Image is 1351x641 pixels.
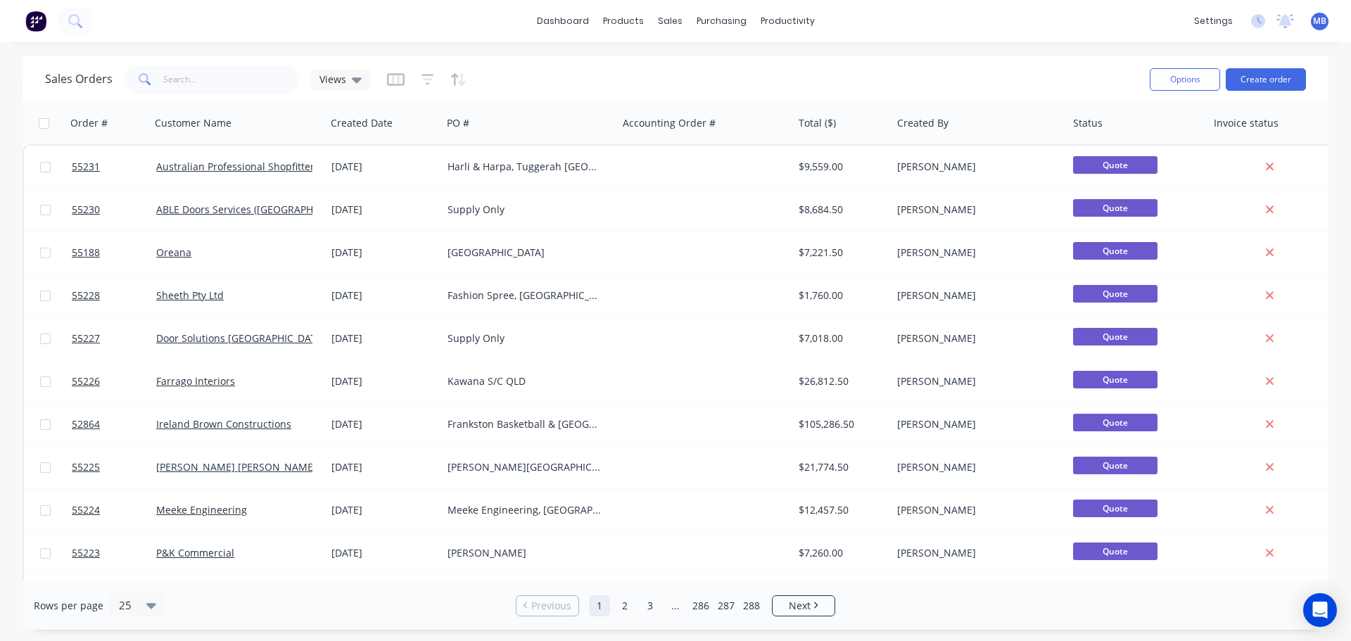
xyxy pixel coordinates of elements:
[897,374,1053,388] div: [PERSON_NAME]
[156,288,224,302] a: Sheeth Pty Ltd
[614,595,635,616] a: Page 2
[897,417,1053,431] div: [PERSON_NAME]
[448,331,604,345] div: Supply Only
[72,203,100,217] span: 55230
[640,595,661,616] a: Page 3
[690,595,711,616] a: Page 286
[897,331,1053,345] div: [PERSON_NAME]
[897,246,1053,260] div: [PERSON_NAME]
[799,160,882,174] div: $9,559.00
[72,546,100,560] span: 55223
[448,246,604,260] div: [GEOGRAPHIC_DATA]
[319,72,346,87] span: Views
[156,503,247,516] a: Meeke Engineering
[1073,328,1157,345] span: Quote
[1073,199,1157,217] span: Quote
[34,599,103,613] span: Rows per page
[1073,414,1157,431] span: Quote
[70,116,108,130] div: Order #
[623,116,716,130] div: Accounting Order #
[897,503,1053,517] div: [PERSON_NAME]
[1073,242,1157,260] span: Quote
[651,11,690,32] div: sales
[516,599,578,613] a: Previous page
[799,374,882,388] div: $26,812.50
[799,417,882,431] div: $105,286.50
[448,288,604,303] div: Fashion Spree, [GEOGRAPHIC_DATA]
[448,417,604,431] div: Frankston Basketball & [GEOGRAPHIC_DATA]
[789,599,811,613] span: Next
[531,599,571,613] span: Previous
[799,331,882,345] div: $7,018.00
[897,546,1053,560] div: [PERSON_NAME]
[331,116,393,130] div: Created Date
[156,331,325,345] a: Door Solutions [GEOGRAPHIC_DATA]
[331,460,436,474] div: [DATE]
[897,116,949,130] div: Created By
[448,374,604,388] div: Kawana S/C QLD
[530,11,596,32] a: dashboard
[1073,116,1103,130] div: Status
[72,417,100,431] span: 52864
[72,189,156,231] a: 55230
[589,595,610,616] a: Page 1 is your current page
[156,417,291,431] a: Ireland Brown Constructions
[897,203,1053,217] div: [PERSON_NAME]
[72,575,156,617] a: 55218
[596,11,651,32] div: products
[799,246,882,260] div: $7,221.50
[72,503,100,517] span: 55224
[163,65,300,94] input: Search...
[448,203,604,217] div: Supply Only
[72,146,156,188] a: 55231
[799,460,882,474] div: $21,774.50
[331,331,436,345] div: [DATE]
[773,599,835,613] a: Next page
[1187,11,1240,32] div: settings
[155,116,231,130] div: Customer Name
[156,160,319,173] a: Australian Professional Shopfitters
[799,203,882,217] div: $8,684.50
[72,331,100,345] span: 55227
[1073,371,1157,388] span: Quote
[331,288,436,303] div: [DATE]
[331,374,436,388] div: [DATE]
[72,231,156,274] a: 55188
[156,246,191,259] a: Oreana
[72,274,156,317] a: 55228
[156,546,234,559] a: P&K Commercial
[448,546,604,560] div: [PERSON_NAME]
[1073,285,1157,303] span: Quote
[156,203,391,216] a: ABLE Doors Services ([GEOGRAPHIC_DATA]) Pty Ltd
[447,116,469,130] div: PO #
[25,11,46,32] img: Factory
[897,460,1053,474] div: [PERSON_NAME]
[331,203,436,217] div: [DATE]
[1150,68,1220,91] button: Options
[331,246,436,260] div: [DATE]
[799,503,882,517] div: $12,457.50
[331,546,436,560] div: [DATE]
[1303,593,1337,627] div: Open Intercom Messenger
[448,160,604,174] div: Harli & Harpa, Tuggerah [GEOGRAPHIC_DATA]
[448,460,604,474] div: [PERSON_NAME][GEOGRAPHIC_DATA], [GEOGRAPHIC_DATA]
[1226,68,1306,91] button: Create order
[331,160,436,174] div: [DATE]
[1073,156,1157,174] span: Quote
[72,160,100,174] span: 55231
[448,503,604,517] div: Meeke Engineering, [GEOGRAPHIC_DATA]
[1073,542,1157,560] span: Quote
[72,446,156,488] a: 55225
[72,489,156,531] a: 55224
[45,72,113,86] h1: Sales Orders
[331,417,436,431] div: [DATE]
[72,460,100,474] span: 55225
[72,360,156,402] a: 55226
[1073,457,1157,474] span: Quote
[156,460,317,474] a: [PERSON_NAME] [PERSON_NAME]
[897,288,1053,303] div: [PERSON_NAME]
[799,116,836,130] div: Total ($)
[754,11,822,32] div: productivity
[156,374,235,388] a: Farrago Interiors
[665,595,686,616] a: Jump forward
